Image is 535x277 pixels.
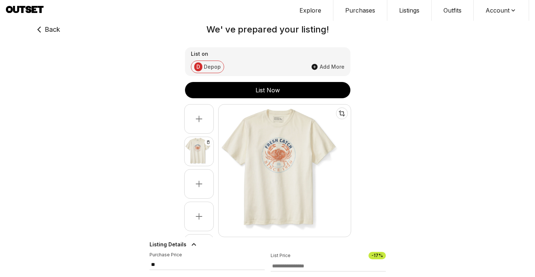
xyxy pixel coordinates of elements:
[311,63,344,71] button: Add More
[205,138,212,146] button: Delete image
[271,253,291,259] p: List Price
[150,241,186,248] span: Listing Details
[46,24,489,35] h2: We' ve prepared your listing!
[185,86,350,95] div: List Now
[150,252,265,258] p: Purchase Price
[185,82,350,98] button: List Now
[194,62,202,71] span: D
[191,50,208,58] span: List on
[320,63,344,71] span: Add More
[31,21,60,38] button: Back
[150,237,386,252] button: Listing Details
[219,105,351,237] img: Main Product Image
[45,24,60,35] span: Back
[204,63,221,71] span: Depop
[368,252,386,259] span: -17 %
